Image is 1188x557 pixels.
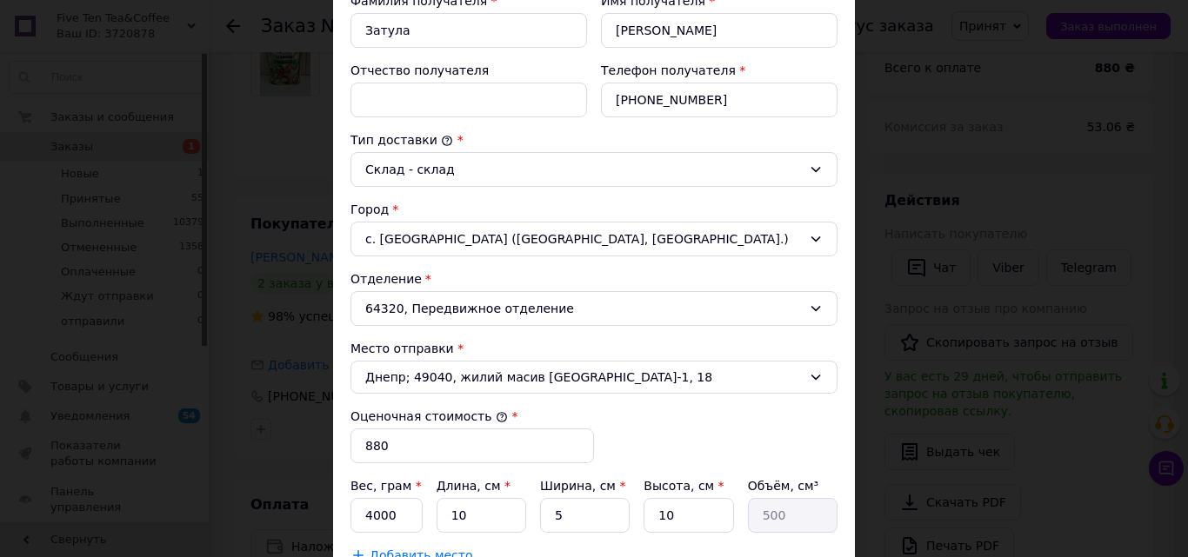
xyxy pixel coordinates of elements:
[350,201,838,218] div: Город
[350,131,838,149] div: Тип доставки
[365,160,802,179] div: Склад - склад
[350,409,508,423] label: Оценочная стоимость
[437,479,511,493] label: Длина, см
[350,291,838,326] div: 64320, Передвижное отделение
[748,477,838,494] div: Объём, см³
[601,83,838,117] input: +380
[350,63,489,77] label: Отчество получателя
[601,63,736,77] label: Телефон получателя
[365,368,802,386] span: Днепр; 49040, жилий масив [GEOGRAPHIC_DATA]-1, 18
[644,479,724,493] label: Высота, см
[350,270,838,288] div: Отделение
[540,479,625,493] label: Ширина, см
[350,222,838,256] div: с. [GEOGRAPHIC_DATA] ([GEOGRAPHIC_DATA], [GEOGRAPHIC_DATA].)
[350,479,422,493] label: Вес, грам
[350,340,838,357] div: Место отправки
